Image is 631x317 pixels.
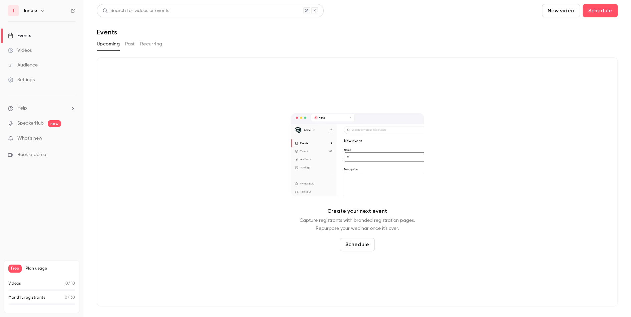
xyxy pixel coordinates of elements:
span: Help [17,105,27,112]
span: 0 [65,282,68,286]
button: New video [542,4,580,17]
button: Past [125,39,135,49]
p: Monthly registrants [8,295,45,301]
p: Capture registrants with branded registration pages. Repurpose your webinar once it's over. [300,216,415,232]
button: Schedule [583,4,618,17]
div: Events [8,32,31,39]
button: Upcoming [97,39,120,49]
div: Search for videos or events [102,7,169,14]
span: Plan usage [26,266,75,271]
p: Create your next event [327,207,387,215]
h6: Innerx [24,7,37,14]
a: SpeakerHub [17,120,44,127]
li: help-dropdown-opener [8,105,75,112]
span: 0 [65,296,67,300]
button: Schedule [340,238,375,251]
span: Free [8,265,22,273]
div: Settings [8,76,35,83]
iframe: Noticeable Trigger [67,136,75,142]
h1: Events [97,28,117,36]
p: / 30 [65,295,75,301]
button: Recurring [140,39,163,49]
span: What's new [17,135,42,142]
span: I [13,7,14,14]
p: / 10 [65,281,75,287]
span: Book a demo [17,151,46,158]
div: Audience [8,62,38,68]
span: new [48,120,61,127]
p: Videos [8,281,21,287]
div: Videos [8,47,32,54]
